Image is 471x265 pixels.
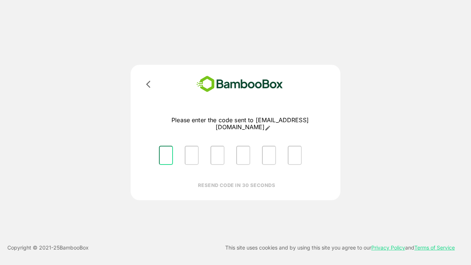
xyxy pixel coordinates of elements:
input: Please enter OTP character 1 [159,146,173,165]
p: This site uses cookies and by using this site you agree to our and [225,243,455,252]
p: Copyright © 2021- 25 BambooBox [7,243,89,252]
img: bamboobox [186,74,294,95]
input: Please enter OTP character 5 [262,146,276,165]
a: Terms of Service [414,244,455,251]
a: Privacy Policy [371,244,405,251]
p: Please enter the code sent to [EMAIL_ADDRESS][DOMAIN_NAME] [153,117,327,131]
input: Please enter OTP character 2 [185,146,199,165]
input: Please enter OTP character 3 [210,146,224,165]
input: Please enter OTP character 4 [236,146,250,165]
input: Please enter OTP character 6 [288,146,302,165]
